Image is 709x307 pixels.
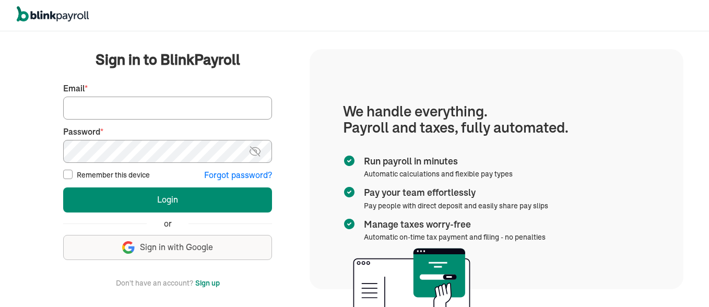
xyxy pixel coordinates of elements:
img: checkmark [343,218,356,230]
input: Your email address [63,97,272,120]
span: or [164,218,172,230]
span: Sign in with Google [140,241,213,253]
span: Run payroll in minutes [364,155,509,168]
label: Password [63,126,272,138]
label: Remember this device [77,170,150,180]
span: Automatic on-time tax payment and filing - no penalties [364,232,546,242]
img: logo [17,6,89,22]
span: Don't have an account? [116,277,193,289]
span: Manage taxes worry-free [364,218,541,231]
button: Login [63,187,272,212]
span: Automatic calculations and flexible pay types [364,169,513,179]
span: Pay people with direct deposit and easily share pay slips [364,201,548,210]
img: checkmark [343,186,356,198]
button: Sign in with Google [63,235,272,260]
button: Forgot password? [204,169,272,181]
h1: We handle everything. Payroll and taxes, fully automated. [343,103,650,136]
label: Email [63,82,272,95]
img: eye [249,145,262,158]
img: google [122,241,135,254]
span: Pay your team effortlessly [364,186,544,199]
span: Sign in to BlinkPayroll [96,49,240,70]
img: checkmark [343,155,356,167]
iframe: Chat Widget [657,257,709,307]
button: Sign up [195,277,220,289]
